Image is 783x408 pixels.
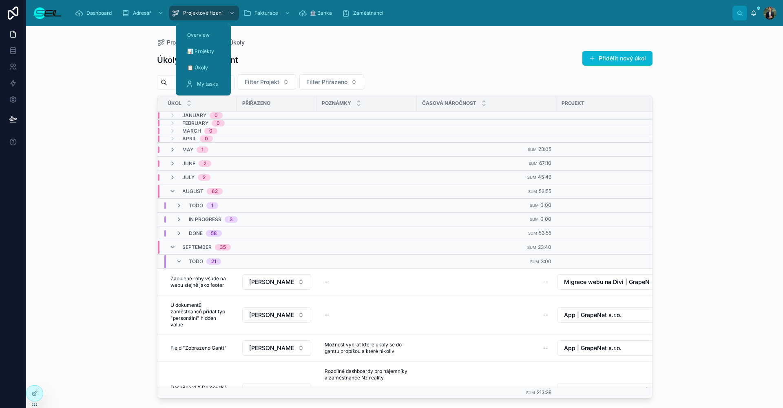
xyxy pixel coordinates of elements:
[322,100,351,106] span: Poznámky
[557,383,667,399] button: Select Button
[241,6,294,20] a: Fakturace
[557,383,667,399] a: Select Button
[211,202,213,209] div: 1
[187,48,214,55] span: 📊 Projekty
[73,6,117,20] a: Dashboard
[422,308,551,322] a: --
[167,299,232,331] a: U dokumentů zaměstnanců přidat typ "personální" hidden value
[557,307,667,323] button: Select Button
[33,7,62,20] img: App logo
[539,160,551,166] span: 67:10
[182,146,193,153] span: May
[564,278,650,286] span: Migrace webu na Divi | GrapeNet s.r.o.
[167,341,232,355] a: Field "Zobrazeno Gantt"
[249,311,294,319] span: [PERSON_NAME], BBA
[242,340,312,356] a: Select Button
[215,112,218,119] div: 0
[181,77,226,91] a: My tasks
[339,6,389,20] a: Zaměstnanci
[197,81,218,87] span: My tasks
[321,275,412,288] a: --
[221,38,245,47] a: 📋 Úkoly
[526,390,535,395] small: Sum
[538,244,551,250] span: 23:40
[249,278,294,286] span: [PERSON_NAME], BBA
[557,274,667,290] button: Select Button
[543,312,548,318] div: --
[538,146,551,152] span: 23:05
[539,230,551,236] span: 53:55
[557,340,667,356] button: Select Button
[582,51,652,66] button: Přidělit nový úkol
[189,258,203,265] span: Todo
[168,100,181,106] span: Úkol
[422,341,551,355] a: --
[254,10,278,16] span: Fakturace
[537,389,551,395] span: 213:36
[183,10,223,16] span: Projektové řízení
[189,216,221,223] span: In progress
[353,10,383,16] span: Zaměstnanci
[187,64,208,71] span: 📋 Úkoly
[306,78,347,86] span: Filter Přiřazeno
[528,231,537,235] small: Sum
[564,344,622,352] span: App | GrapeNet s.r.o.
[181,60,226,75] a: 📋 Úkoly
[245,78,279,86] span: Filter Projekt
[167,272,232,292] a: Zaoblené rohy všude na webu stejně jako footer
[242,307,312,323] a: Select Button
[182,174,195,181] span: July
[564,387,650,395] span: Real estate Management app | NZ Reality a.s.
[321,338,412,358] a: Možnost vybrat které úkoly se do ganttu propíšou a které nikoliv
[169,6,239,20] a: Projektové řízení
[220,244,226,251] div: 35
[299,74,364,90] button: Select Button
[189,202,203,209] span: Todo
[182,112,206,119] span: January
[182,244,212,251] span: September
[86,10,112,16] span: Dashboard
[529,161,537,166] small: Sum
[211,230,217,237] div: 58
[170,302,229,328] span: U dokumentů zaměstnanců přidat typ "personální" hidden value
[242,274,312,290] a: Select Button
[296,6,338,20] a: 🏦 Banka
[530,259,539,264] small: Sum
[209,128,212,134] div: 0
[211,258,216,265] div: 21
[310,10,332,16] span: 🏦 Banka
[543,279,548,285] div: --
[170,345,227,351] span: Field "Zobrazeno Gantt"
[212,188,218,195] div: 62
[242,340,311,356] button: Select Button
[249,387,294,395] span: [PERSON_NAME], BBA
[538,174,551,180] span: 45:46
[541,258,551,264] span: 3:00
[203,174,206,181] div: 2
[249,344,294,352] span: [PERSON_NAME], BBA
[539,188,551,194] span: 53:55
[238,74,296,90] button: Select Button
[528,189,537,194] small: Sum
[540,202,551,208] span: 0:00
[562,100,584,106] span: Projekt
[242,100,270,106] span: Přiřazeno
[325,279,330,285] div: --
[325,341,409,355] span: Možnost vybrat které úkoly se do ganttu propíšou a které nikoliv
[181,28,226,42] a: Overview
[201,146,203,153] div: 1
[187,32,210,38] span: Overview
[217,120,220,126] div: 0
[230,216,233,223] div: 3
[157,38,212,47] a: Projektové řízení
[242,307,311,323] button: Select Button
[170,384,229,397] span: DashBoard X Domovská stránka
[170,275,229,288] span: Zaoblené rohy všude na webu stejně jako footer
[325,312,330,318] div: --
[422,384,551,397] a: --
[528,147,537,152] small: Sum
[242,274,311,290] button: Select Button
